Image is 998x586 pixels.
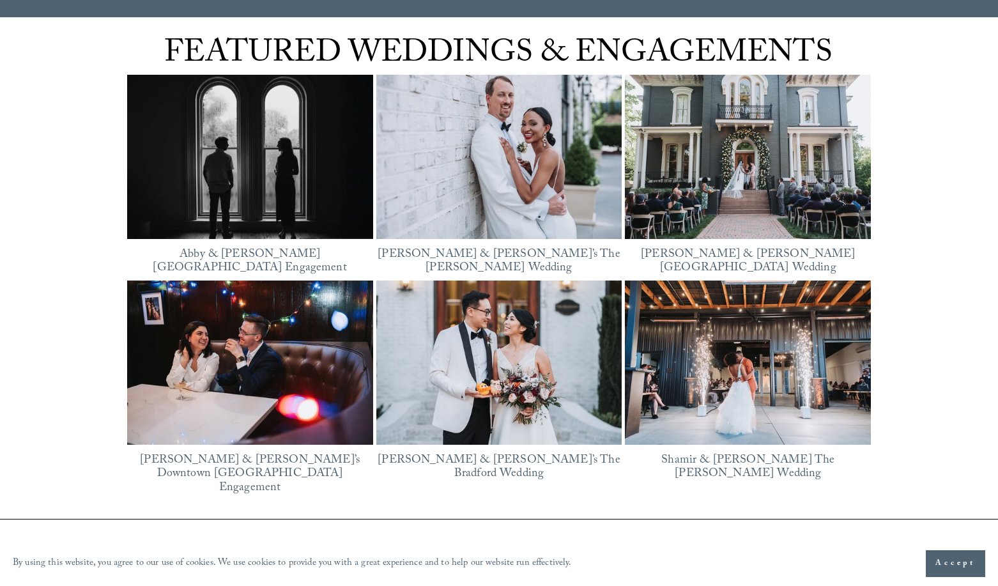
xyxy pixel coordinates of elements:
[376,75,622,239] a: Bella &amp; Mike’s The Maxwell Raleigh Wedding
[140,451,360,498] a: [PERSON_NAME] & [PERSON_NAME]’s Downtown [GEOGRAPHIC_DATA] Engagement
[153,245,346,279] a: Abby & [PERSON_NAME][GEOGRAPHIC_DATA] Engagement
[641,245,856,279] a: [PERSON_NAME] & [PERSON_NAME][GEOGRAPHIC_DATA] Wedding
[127,281,372,445] img: Lorena &amp; Tom’s Downtown Durham Engagement
[378,245,620,279] a: [PERSON_NAME] & [PERSON_NAME]’s The [PERSON_NAME] Wedding
[164,29,833,82] span: FEATURED WEDDINGS & ENGAGEMENTS
[127,75,373,239] a: Abby &amp; Reed’s Heights House Hotel Engagement
[378,451,620,485] a: [PERSON_NAME] & [PERSON_NAME]’s The Bradford Wedding
[13,555,572,573] p: By using this website, you agree to our use of cookies. We use cookies to provide you with a grea...
[376,281,622,445] img: Justine &amp; Xinli’s The Bradford Wedding
[376,65,622,249] img: Bella &amp; Mike’s The Maxwell Raleigh Wedding
[625,75,871,239] img: Chantel &amp; James’ Heights House Hotel Wedding
[935,557,976,570] span: Accept
[926,550,985,577] button: Accept
[127,65,373,249] img: Abby &amp; Reed’s Heights House Hotel Engagement
[661,451,834,485] a: Shamir & [PERSON_NAME] The [PERSON_NAME] Wedding
[625,281,871,445] img: Shamir &amp; Keegan’s The Meadows Raleigh Wedding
